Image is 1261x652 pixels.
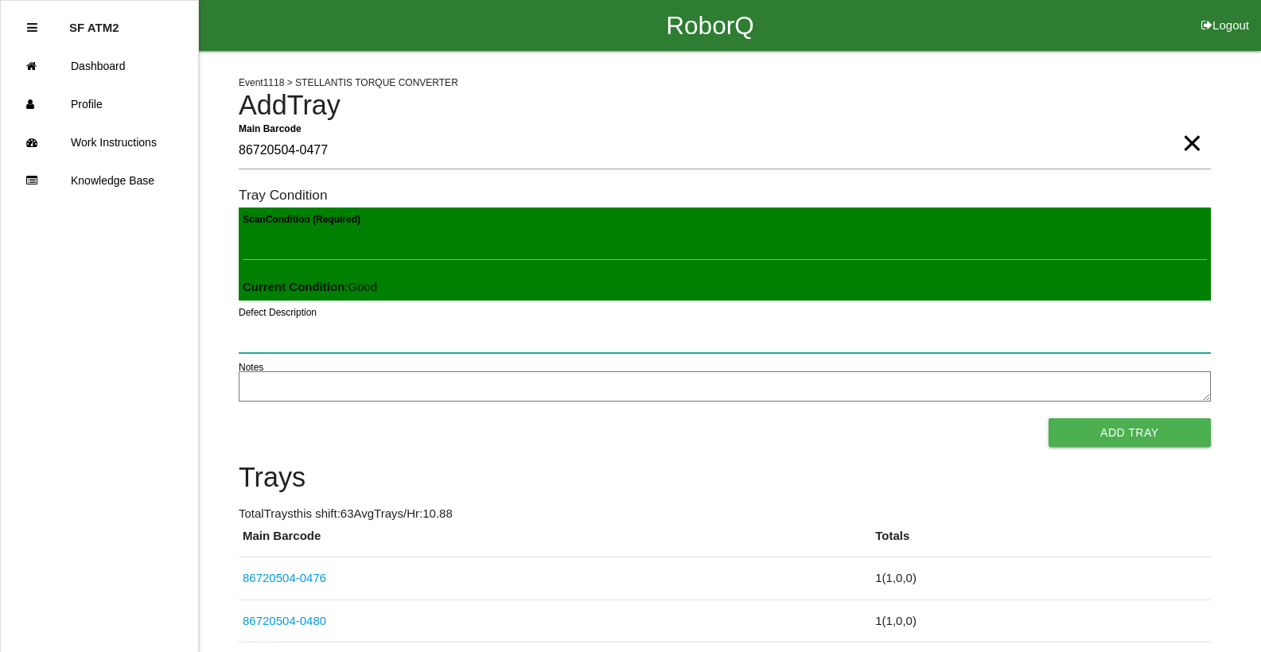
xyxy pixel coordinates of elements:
th: Totals [871,527,1210,557]
h6: Tray Condition [239,188,1211,203]
b: Current Condition [243,280,344,293]
a: 86720504-0480 [243,614,326,627]
a: Dashboard [1,47,198,85]
a: Knowledge Base [1,161,198,200]
a: Work Instructions [1,123,198,161]
p: Total Trays this shift: 63 Avg Trays /Hr: 10.88 [239,505,1211,523]
span: : Good [243,280,377,293]
h4: Add Tray [239,91,1211,121]
span: Clear Input [1181,111,1202,143]
label: Notes [239,360,263,375]
th: Main Barcode [239,527,871,557]
span: Event 1118 > STELLANTIS TORQUE CONVERTER [239,77,458,88]
td: 1 ( 1 , 0 , 0 ) [871,557,1210,600]
p: SF ATM2 [69,9,119,34]
h4: Trays [239,463,1211,493]
b: Scan Condition (Required) [243,214,360,225]
div: Close [27,9,37,47]
button: Add Tray [1049,418,1211,447]
input: Required [239,133,1211,169]
a: Profile [1,85,198,123]
label: Defect Description [239,305,317,320]
td: 1 ( 1 , 0 , 0 ) [871,600,1210,642]
b: Main Barcode [239,122,302,134]
a: 86720504-0476 [243,571,326,584]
